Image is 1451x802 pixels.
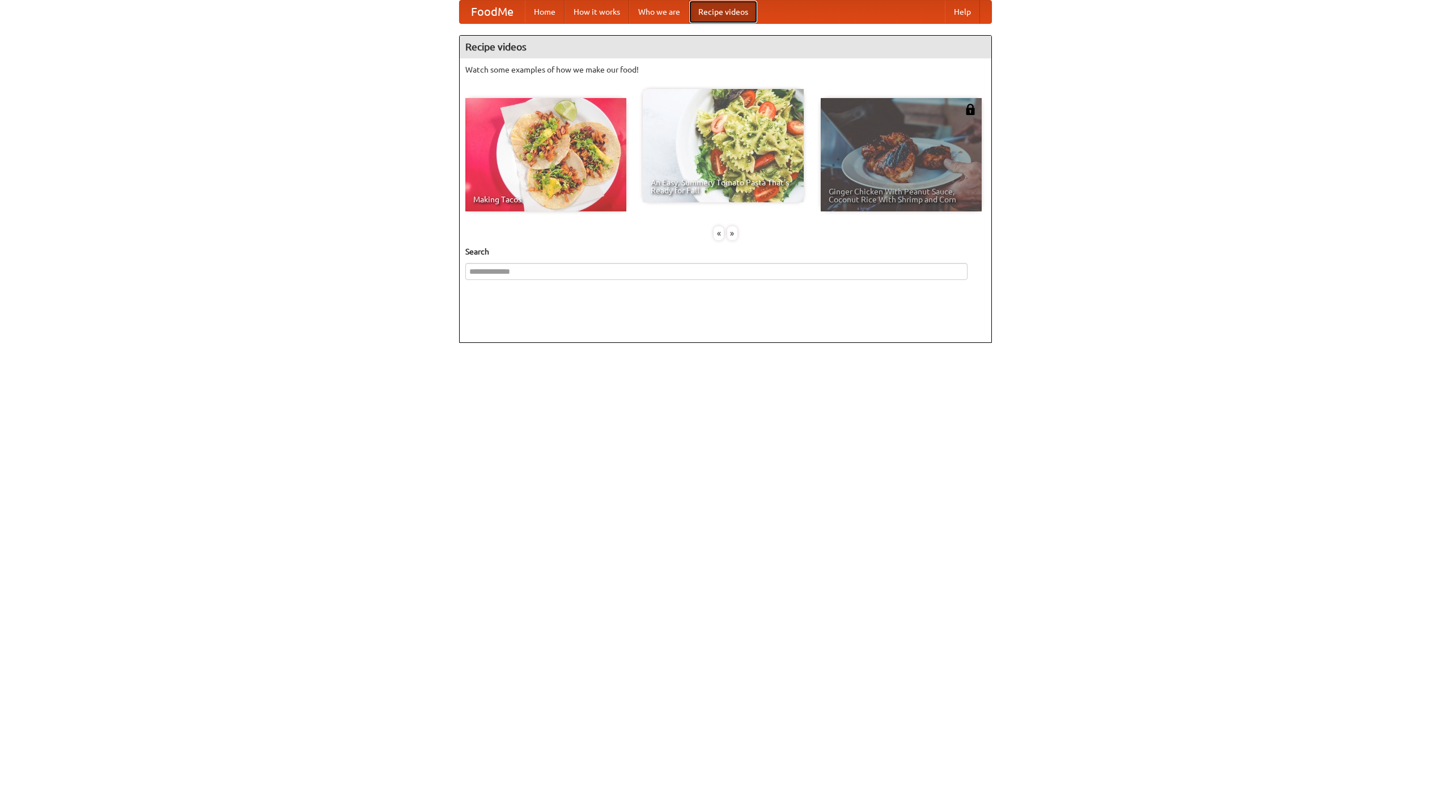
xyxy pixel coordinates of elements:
a: Making Tacos [465,98,626,211]
a: Who we are [629,1,689,23]
span: An Easy, Summery Tomato Pasta That's Ready for Fall [651,179,796,194]
p: Watch some examples of how we make our food! [465,64,986,75]
h5: Search [465,246,986,257]
a: How it works [565,1,629,23]
a: Recipe videos [689,1,757,23]
a: An Easy, Summery Tomato Pasta That's Ready for Fall [643,89,804,202]
a: Home [525,1,565,23]
div: » [727,226,737,240]
h4: Recipe videos [460,36,991,58]
div: « [714,226,724,240]
img: 483408.png [965,104,976,115]
a: Help [945,1,980,23]
span: Making Tacos [473,196,618,203]
a: FoodMe [460,1,525,23]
